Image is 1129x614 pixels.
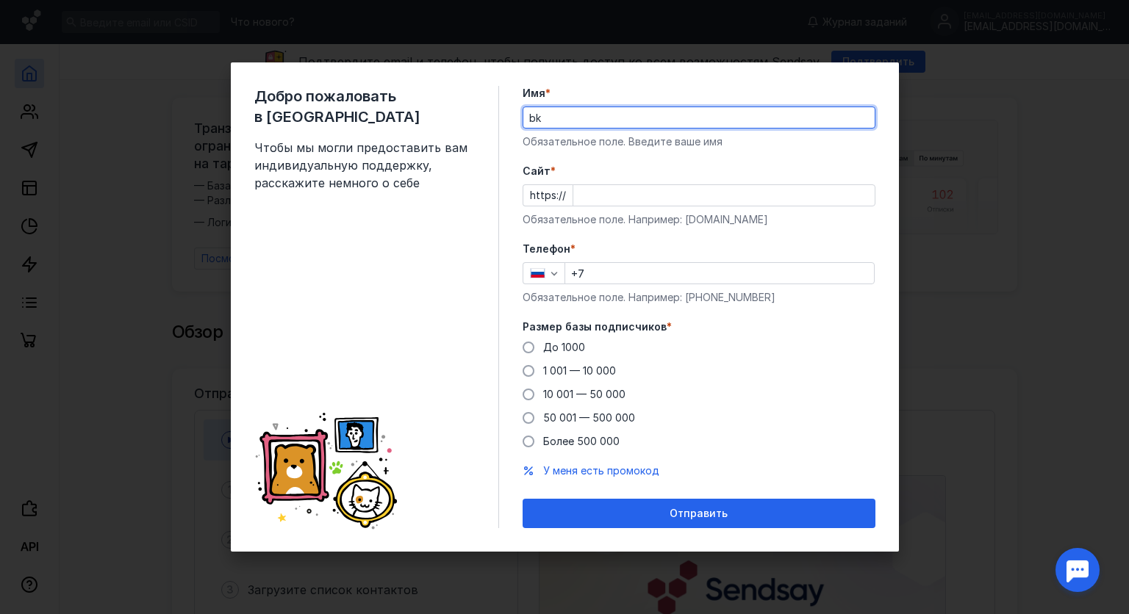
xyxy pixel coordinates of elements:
span: У меня есть промокод [543,464,659,477]
div: Обязательное поле. Введите ваше имя [523,134,875,149]
span: Телефон [523,242,570,256]
span: 1 001 — 10 000 [543,364,616,377]
span: Размер базы подписчиков [523,319,667,334]
span: Cайт [523,164,551,178]
span: Добро пожаловать в [GEOGRAPHIC_DATA] [254,86,475,127]
span: Отправить [670,508,728,520]
span: До 1000 [543,341,585,353]
span: 10 001 — 50 000 [543,388,626,400]
span: Чтобы мы могли предоставить вам индивидуальную поддержку, расскажите немного о себе [254,139,475,192]
button: У меня есть промокод [543,463,659,478]
span: Имя [523,86,545,101]
div: Обязательное поле. Например: [DOMAIN_NAME] [523,212,875,227]
span: Более 500 000 [543,435,620,447]
span: 50 001 — 500 000 [543,411,635,424]
button: Отправить [523,499,875,528]
div: Обязательное поле. Например: [PHONE_NUMBER] [523,290,875,305]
